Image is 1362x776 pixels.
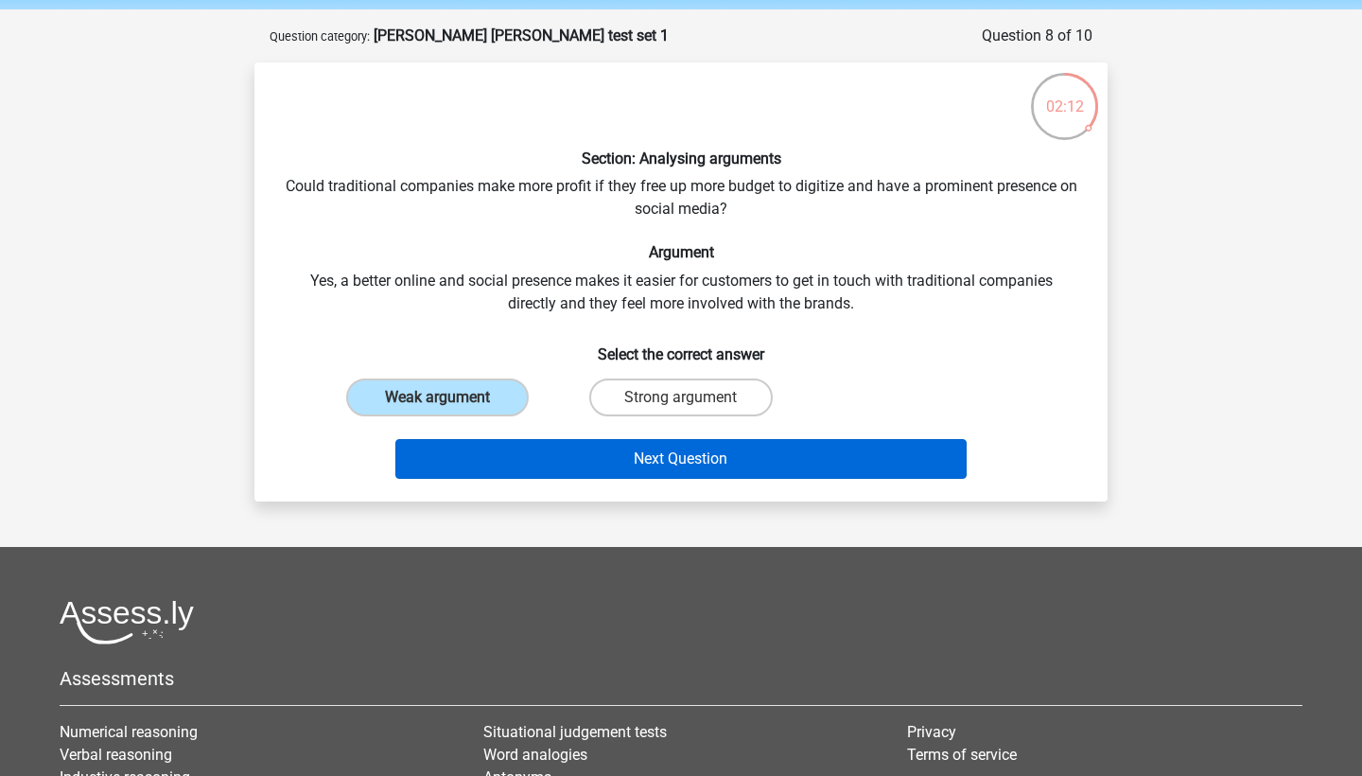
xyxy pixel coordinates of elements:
button: Next Question [395,439,968,479]
label: Weak argument [346,379,529,416]
small: Question category: [270,29,370,44]
a: Terms of service [907,746,1017,764]
a: Verbal reasoning [60,746,172,764]
h6: Select the correct answer [285,330,1077,363]
strong: [PERSON_NAME] [PERSON_NAME] test set 1 [374,26,669,44]
h6: Section: Analysing arguments [285,150,1077,168]
img: Assessly logo [60,600,194,644]
div: Could traditional companies make more profit if they free up more budget to digitize and have a p... [262,78,1100,486]
a: Word analogies [483,746,587,764]
label: Strong argument [589,379,772,416]
a: Situational judgement tests [483,723,667,741]
h6: Argument [285,243,1077,261]
h5: Assessments [60,667,1302,690]
a: Numerical reasoning [60,723,198,741]
div: Question 8 of 10 [982,25,1092,47]
div: 02:12 [1029,71,1100,118]
a: Privacy [907,723,956,741]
